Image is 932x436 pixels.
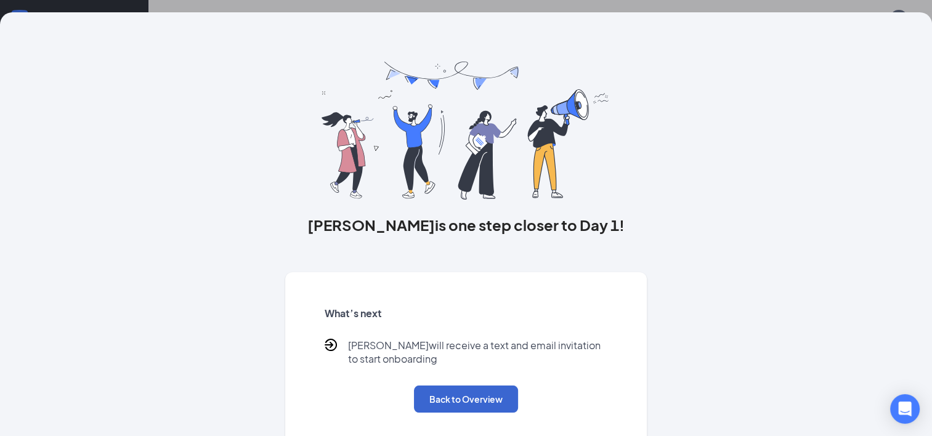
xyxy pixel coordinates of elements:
p: [PERSON_NAME] will receive a text and email invitation to start onboarding [348,339,607,366]
img: you are all set [322,62,610,200]
div: Open Intercom Messenger [890,394,920,424]
h3: [PERSON_NAME] is one step closer to Day 1! [285,214,647,235]
button: Back to Overview [414,386,518,413]
h5: What’s next [325,307,607,320]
